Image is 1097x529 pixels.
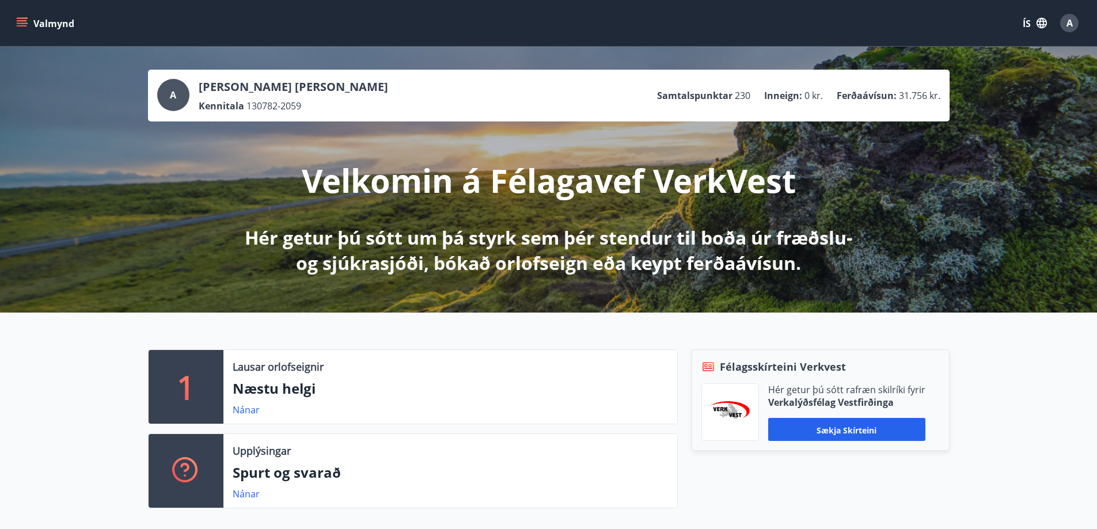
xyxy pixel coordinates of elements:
[764,89,799,102] font: Inneign
[33,17,74,30] font: Valmynd
[837,89,894,102] font: Ferðaávísun
[233,379,316,398] font: Næstu helgi
[199,100,244,112] font: Kennitala
[246,100,301,112] font: 130782-2059
[1066,17,1073,29] font: A
[899,89,940,102] font: 31.756 kr.
[657,89,732,102] font: Samtalspunktar
[1023,17,1031,30] font: ÍS
[199,79,388,94] font: [PERSON_NAME] [PERSON_NAME]
[711,401,750,424] img: jihgzMk4dcgjRAW2aMgpbAqQEG7LZi0j9dOLAUvz.png
[768,396,894,409] font: Verkalýðsfélag Vestfirðinga
[768,383,925,396] font: Hér getur þú sótt rafræn skilríki fyrir
[1016,12,1053,34] button: ÍS
[233,404,260,416] font: Nánar
[245,225,852,275] font: Hér getur þú sótt um þá styrk sem þér stendur til boða úr fræðslu- og sjúkrasjóði, bókað orlofsei...
[1056,9,1083,37] button: A
[233,360,324,374] font: Lausar orlofseignir
[720,360,846,374] font: Félagsskírteini Verkvest
[170,89,176,101] font: A
[14,13,79,33] button: matseðill
[233,444,291,458] font: Upplýsingar
[302,158,796,202] font: Velkomin á Félagavef VerkVest
[177,365,195,409] font: 1
[817,424,876,435] font: Sækja skírteini
[233,488,260,500] font: Nánar
[768,418,925,441] button: Sækja skírteini
[804,89,823,102] font: 0 kr.
[894,89,897,102] font: :
[233,463,341,482] font: Spurt og svarað
[799,89,802,102] font: :
[735,89,750,102] font: 230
